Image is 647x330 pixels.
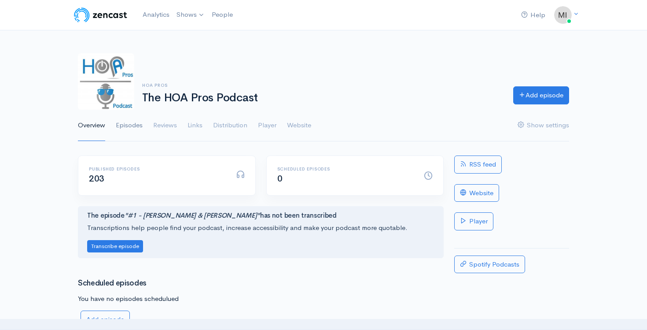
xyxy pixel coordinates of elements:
[87,223,434,233] p: Transcriptions help people find your podcast, increase accessibility and make your podcast more q...
[277,173,283,184] span: 0
[258,110,276,141] a: Player
[78,110,105,141] a: Overview
[87,240,143,253] button: Transcribe episode
[513,86,569,104] a: Add episode
[173,5,208,25] a: Shows
[89,173,104,184] span: 203
[277,167,414,171] h6: Scheduled episodes
[554,6,572,24] img: ...
[87,212,434,219] h4: The episode has not been transcribed
[213,110,247,141] a: Distribution
[73,6,129,24] img: ZenCast Logo
[518,110,569,141] a: Show settings
[518,6,549,25] a: Help
[142,92,503,104] h1: The HOA Pros Podcast
[78,279,444,288] h3: Scheduled episodes
[153,110,177,141] a: Reviews
[81,311,130,329] a: Add episode
[208,5,236,24] a: People
[116,110,143,141] a: Episodes
[454,184,499,202] a: Website
[87,241,143,250] a: Transcribe episode
[454,156,502,174] a: RSS feed
[139,5,173,24] a: Analytics
[287,110,311,141] a: Website
[454,212,493,230] a: Player
[142,83,503,88] h6: HOA Pros
[454,256,525,274] a: Spotify Podcasts
[125,211,260,219] i: "#1 - [PERSON_NAME] & [PERSON_NAME]"
[187,110,202,141] a: Links
[78,294,444,304] p: You have no episodes schedulued
[89,167,225,171] h6: Published episodes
